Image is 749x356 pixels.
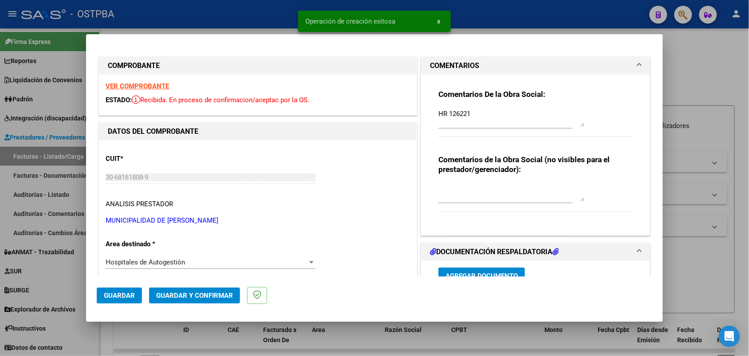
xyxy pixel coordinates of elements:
[437,17,440,25] span: x
[421,57,650,75] mat-expansion-panel-header: COMENTARIOS
[97,288,142,304] button: Guardar
[438,155,610,174] strong: Comentarios de la Obra Social (no visibles para el prestador/gerenciador):
[149,288,240,304] button: Guardar y Confirmar
[132,96,309,104] span: Recibida. En proceso de confirmacion/aceptac por la OS.
[438,268,525,284] button: Agregar Documento
[421,75,650,236] div: COMENTARIOS
[106,82,169,90] a: VER COMPROBANTE
[106,96,132,104] span: ESTADO:
[430,247,559,257] h1: DOCUMENTACIÓN RESPALDATORIA
[106,154,197,164] p: CUIT
[438,90,545,99] strong: Comentarios De la Obra Social:
[430,60,479,71] h1: COMENTARIOS
[430,13,447,29] button: x
[445,272,518,280] span: Agregar Documento
[305,17,395,26] span: Operación de creación exitosa
[108,127,198,136] strong: DATOS DEL COMPROBANTE
[106,239,197,249] p: Area destinado *
[108,61,160,70] strong: COMPROBANTE
[106,199,173,209] div: ANALISIS PRESTADOR
[106,216,410,226] p: MUNICIPALIDAD DE [PERSON_NAME]
[421,243,650,261] mat-expansion-panel-header: DOCUMENTACIÓN RESPALDATORIA
[156,292,233,300] span: Guardar y Confirmar
[719,326,740,347] div: Open Intercom Messenger
[106,258,185,266] span: Hospitales de Autogestión
[104,292,135,300] span: Guardar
